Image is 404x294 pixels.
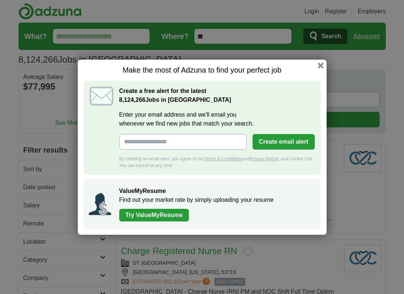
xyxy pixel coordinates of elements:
[119,156,315,169] div: By creating an email alert, you agree to our and , and Cookie Use. You can cancel at any time.
[119,87,315,104] h2: Create a free alert for the latest
[84,66,321,75] h1: Make the most of Adzuna to find your perfect job
[119,97,231,103] strong: Jobs in [GEOGRAPHIC_DATA]
[119,187,313,196] h2: ValueMyResume
[90,87,113,106] img: icon_email.svg
[119,209,189,221] a: Try ValueMyResume
[250,156,278,161] a: Privacy Notice
[119,96,146,104] span: 8,124,266
[119,110,315,128] label: Enter your email address and we'll email you whenever we find new jobs that match your search.
[119,196,313,204] p: Find out your market rate by simply uploading your resume
[204,156,243,161] a: Terms & Conditions
[253,134,314,150] button: Create email alert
